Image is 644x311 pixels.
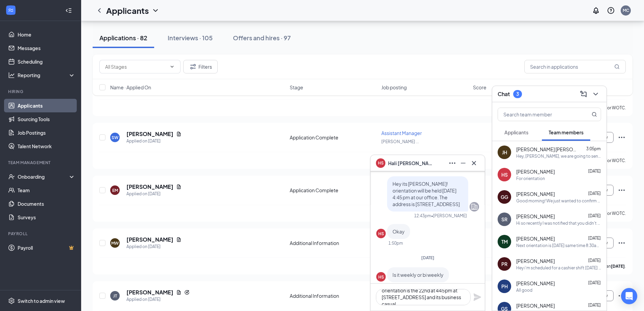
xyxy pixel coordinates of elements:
[8,160,74,165] div: Team Management
[111,240,119,246] div: MW
[18,28,75,41] a: Home
[447,158,458,169] button: Ellipses
[516,302,555,309] span: [PERSON_NAME]
[469,158,479,169] button: Cross
[623,7,629,13] div: MC
[618,292,626,300] svg: Ellipses
[431,213,467,219] span: • [PERSON_NAME]
[126,289,173,296] h5: [PERSON_NAME]
[112,187,118,193] div: EM
[184,290,190,295] svg: Reapply
[516,191,555,197] span: [PERSON_NAME]
[18,126,75,139] a: Job Postings
[168,34,213,42] div: Interviews · 105
[151,6,160,15] svg: ChevronDown
[378,274,384,280] div: HS
[549,129,583,135] span: Team members
[588,213,601,218] span: [DATE]
[388,159,435,167] span: Hali [PERSON_NAME]
[470,159,478,167] svg: Cross
[8,173,15,180] svg: UserCheck
[290,134,377,141] div: Application Complete
[607,6,615,15] svg: QuestionInfo
[516,265,601,271] div: Hey i'm scheduled for a cashier shift [DATE] 5-9 i was just making sure im supposed to come befor...
[381,139,419,144] span: [PERSON_NAME] ...
[8,72,15,79] svg: Analysis
[381,84,407,91] span: Job posting
[126,138,182,145] div: Applied on [DATE]
[611,264,625,269] b: [DATE]
[290,292,377,299] div: Additional Information
[588,169,601,174] span: [DATE]
[381,130,422,136] span: Assistant Manager
[18,173,70,180] div: Onboarding
[392,272,444,278] span: Is it weekly or bi weekly
[588,236,601,241] span: [DATE]
[516,176,545,181] div: For orientation
[618,133,626,141] svg: Ellipses
[588,303,601,308] span: [DATE]
[18,72,76,79] div: Reporting
[189,63,197,71] svg: Filter
[105,63,167,70] input: All Stages
[516,258,555,264] span: [PERSON_NAME]
[516,91,519,97] div: 3
[290,84,303,91] span: Stage
[126,183,173,191] h5: [PERSON_NAME]
[378,231,384,237] div: HS
[498,108,578,121] input: Search team member
[498,90,510,98] h3: Chat
[176,237,182,242] svg: Document
[516,146,577,153] span: [PERSON_NAME] [PERSON_NAME]
[65,7,72,14] svg: Collapse
[126,130,173,138] h5: [PERSON_NAME]
[110,84,151,91] span: Name · Applied On
[176,290,182,295] svg: Document
[578,89,589,99] button: ComposeMessage
[392,228,405,235] span: Okay
[588,280,601,285] span: [DATE]
[176,184,182,190] svg: Document
[524,60,626,73] input: Search in applications
[586,146,601,151] span: 3:05pm
[618,239,626,247] svg: Ellipses
[501,238,508,245] div: TM
[592,112,597,117] svg: MagnifyingGlass
[95,6,103,15] svg: ChevronLeft
[290,240,377,246] div: Additional Information
[592,90,600,98] svg: ChevronDown
[169,64,175,69] svg: ChevronDown
[126,191,182,197] div: Applied on [DATE]
[516,168,555,175] span: [PERSON_NAME]
[8,231,74,237] div: Payroll
[592,6,600,15] svg: Notifications
[18,197,75,210] a: Documents
[501,261,507,267] div: PR
[516,287,532,293] div: All good
[448,159,456,167] svg: Ellipses
[516,280,555,287] span: [PERSON_NAME]
[473,293,481,301] button: Plane
[99,34,147,42] div: Applications · 82
[8,89,74,94] div: Hiring
[7,7,14,14] svg: WorkstreamLogo
[579,90,588,98] svg: ComposeMessage
[618,186,626,194] svg: Ellipses
[516,153,601,159] div: Hey, [PERSON_NAME], we are going to send you a link to re-apply. Your SSN seems to have been ente...
[501,171,508,178] div: HS
[421,255,434,260] span: [DATE]
[392,181,460,207] span: Hey its [PERSON_NAME]! orientation will be held [DATE] 4:45 pm at our office. The address is [STR...
[459,159,467,167] svg: Minimize
[501,216,507,223] div: SR
[501,194,508,200] div: GG
[183,60,218,73] button: Filter Filters
[18,41,75,55] a: Messages
[18,139,75,153] a: Talent Network
[126,236,173,243] h5: [PERSON_NAME]
[516,243,601,248] div: Next orientation is [DATE] same time 8:30am same location.
[621,288,637,304] div: Open Intercom Messenger
[614,64,620,69] svg: MagnifyingGlass
[113,293,117,299] div: JT
[290,187,377,194] div: Application Complete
